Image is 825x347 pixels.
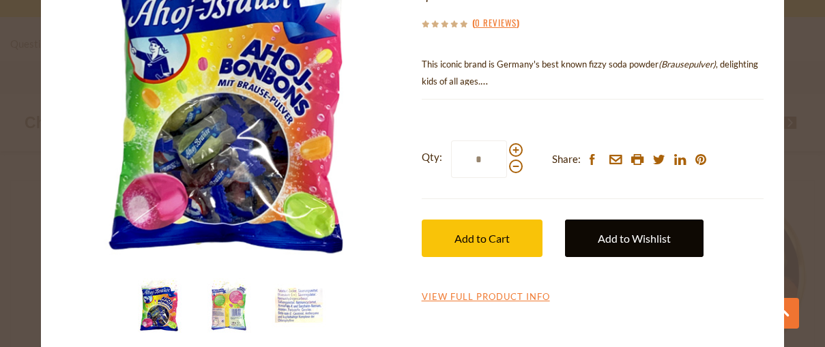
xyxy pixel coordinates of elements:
[475,16,517,31] a: 0 Reviews
[565,220,704,257] a: Add to Wishlist
[422,59,758,87] span: This iconic brand is Germany's best known fizzy soda powder , delighting kids of all ages.
[552,151,581,168] span: Share:
[202,278,257,333] img: Ahoj Prickle Soda Hard Candies, 5.3 oz
[454,232,510,245] span: Add to Cart
[658,59,716,70] em: (Brausepulver)
[272,278,326,333] img: Ahoj Prickle Soda Hard Candies, 5.3 oz
[472,16,519,29] span: ( )
[451,140,507,178] input: Qty:
[422,291,550,303] a: View Full Product Info
[422,220,542,257] button: Add to Cart
[422,149,442,166] strong: Qty:
[132,278,187,333] img: Ahoj Prickle Soda Hard Candies, 5.3 oz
